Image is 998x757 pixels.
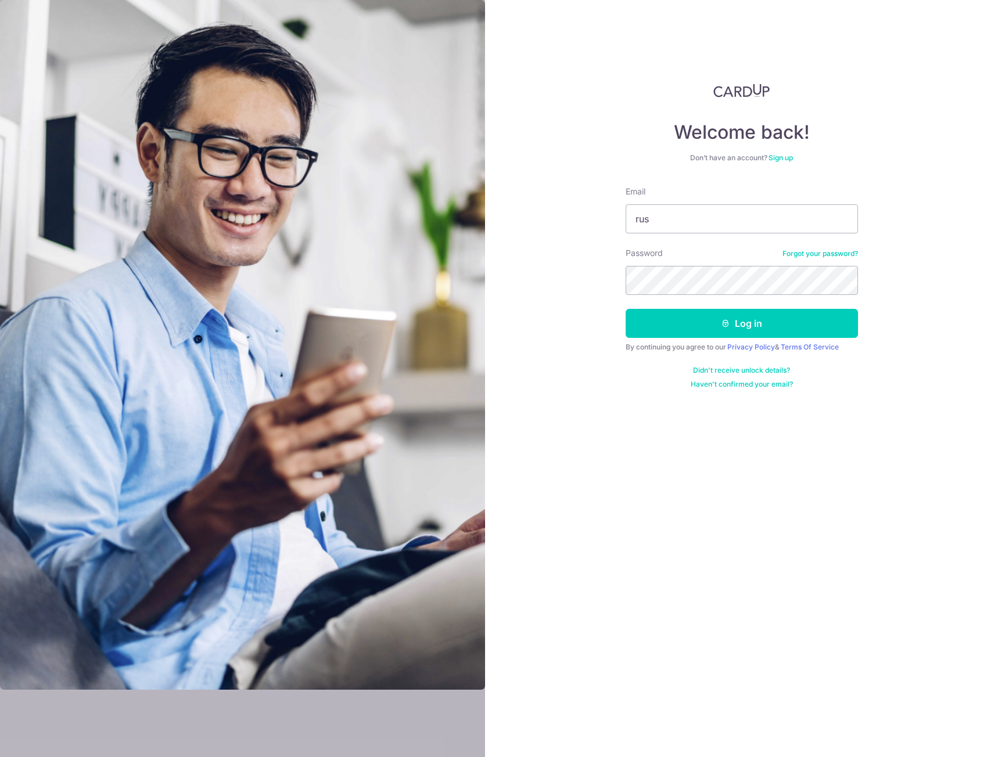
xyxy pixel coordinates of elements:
div: Don’t have an account? [626,153,858,163]
h4: Welcome back! [626,121,858,144]
label: Email [626,186,645,197]
a: Privacy Policy [727,343,775,351]
a: Terms Of Service [781,343,839,351]
a: Sign up [769,153,793,162]
div: By continuing you agree to our & [626,343,858,352]
button: Log in [626,309,858,338]
a: Forgot your password? [782,249,858,258]
a: Haven't confirmed your email? [691,380,793,389]
label: Password [626,247,663,259]
a: Didn't receive unlock details? [693,366,790,375]
img: CardUp Logo [713,84,770,98]
input: Enter your Email [626,204,858,233]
